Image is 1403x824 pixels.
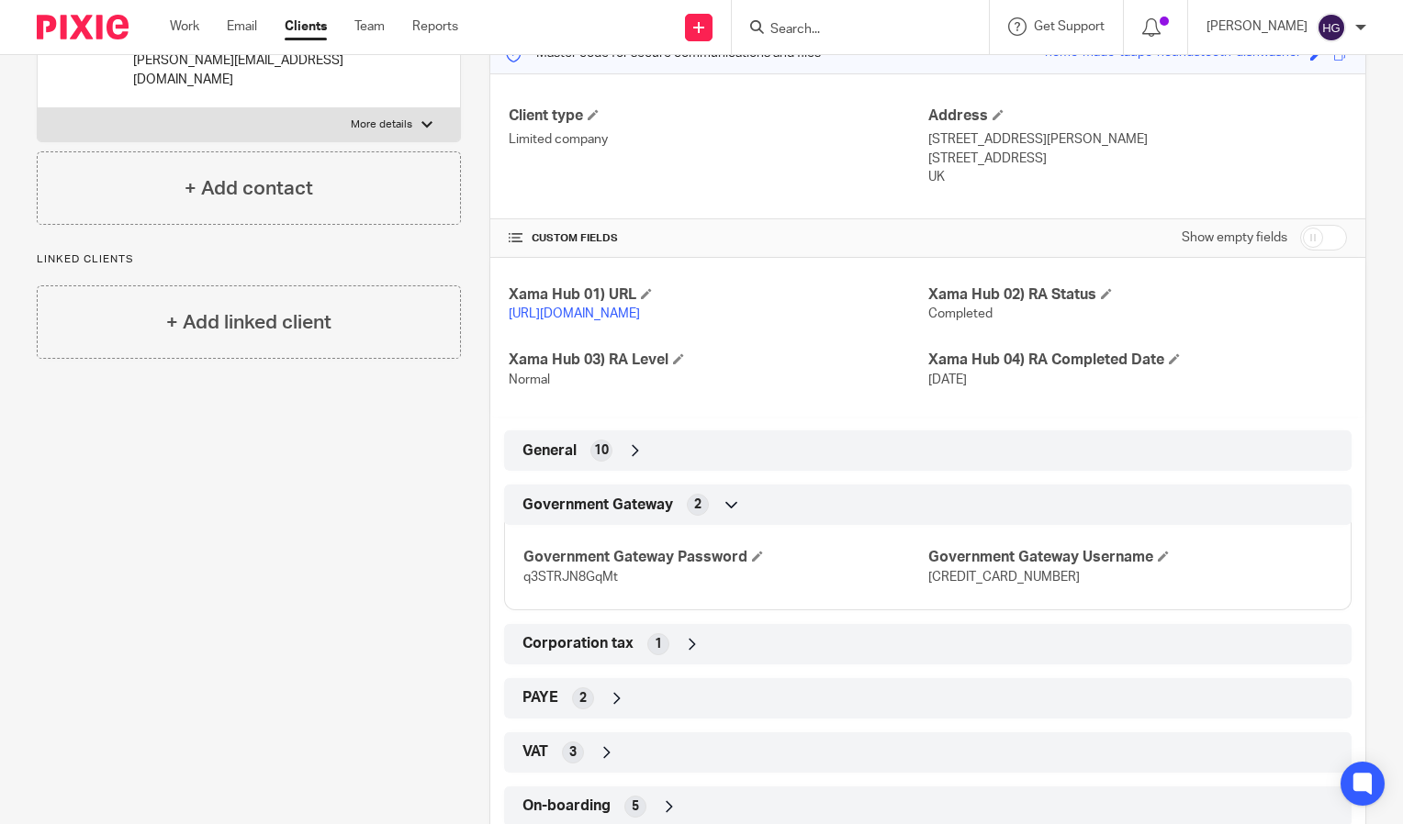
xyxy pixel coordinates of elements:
[412,17,458,36] a: Reports
[509,130,927,149] p: Limited company
[928,285,1347,305] h4: Xama Hub 02) RA Status
[509,106,927,126] h4: Client type
[769,22,934,39] input: Search
[928,130,1347,149] p: [STREET_ADDRESS][PERSON_NAME]
[509,231,927,246] h4: CUSTOM FIELDS
[522,634,634,653] span: Corporation tax
[928,307,993,320] span: Completed
[285,17,327,36] a: Clients
[522,441,577,461] span: General
[166,308,331,337] h4: + Add linked client
[522,796,611,816] span: On-boarding
[522,742,548,762] span: VAT
[928,351,1347,370] h4: Xama Hub 04) RA Completed Date
[632,797,639,816] span: 5
[569,743,577,762] span: 3
[1317,13,1346,42] img: svg%3E
[928,373,967,386] span: [DATE]
[509,351,927,370] h4: Xama Hub 03) RA Level
[523,548,927,567] h4: Government Gateway Password
[579,689,587,707] span: 2
[694,496,701,514] span: 2
[1182,228,1287,247] label: Show empty fields
[655,635,662,653] span: 1
[354,17,385,36] a: Team
[522,496,673,515] span: Government Gateway
[37,15,129,39] img: Pixie
[1034,20,1105,33] span: Get Support
[509,373,550,386] span: Normal
[928,571,1080,584] span: [CREDIT_CARD_NUMBER]
[928,150,1347,168] p: [STREET_ADDRESS]
[928,548,1332,567] h4: Government Gateway Username
[509,285,927,305] h4: Xama Hub 01) URL
[37,252,461,267] p: Linked clients
[351,117,412,132] p: More details
[522,688,558,707] span: PAYE
[928,168,1347,186] p: UK
[170,17,199,36] a: Work
[185,174,313,203] h4: + Add contact
[1207,17,1308,36] p: [PERSON_NAME]
[509,307,640,320] a: [URL][DOMAIN_NAME]
[928,106,1347,126] h4: Address
[133,51,394,89] p: [PERSON_NAME][EMAIL_ADDRESS][DOMAIN_NAME]
[523,571,618,584] span: q3STRJN8GqMt
[227,17,257,36] a: Email
[594,441,609,460] span: 10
